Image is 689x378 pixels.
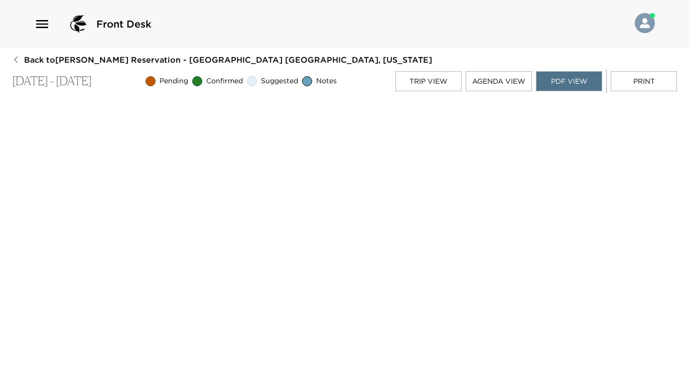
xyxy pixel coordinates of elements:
[395,71,462,91] button: Trip View
[261,76,298,86] span: Suggested
[12,97,677,369] iframe: Trip PDF
[206,76,243,86] span: Confirmed
[316,76,337,86] span: Notes
[160,76,188,86] span: Pending
[66,12,90,36] img: logo
[635,13,655,33] img: User
[466,71,532,91] button: Agenda View
[12,54,432,65] button: Back to[PERSON_NAME] Reservation - [GEOGRAPHIC_DATA] [GEOGRAPHIC_DATA], [US_STATE]
[536,71,602,91] button: PDF View
[611,71,677,91] button: Print
[96,17,152,31] span: Front Desk
[12,74,92,89] p: [DATE] - [DATE]
[24,54,432,65] span: Back to [PERSON_NAME] Reservation - [GEOGRAPHIC_DATA] [GEOGRAPHIC_DATA], [US_STATE]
